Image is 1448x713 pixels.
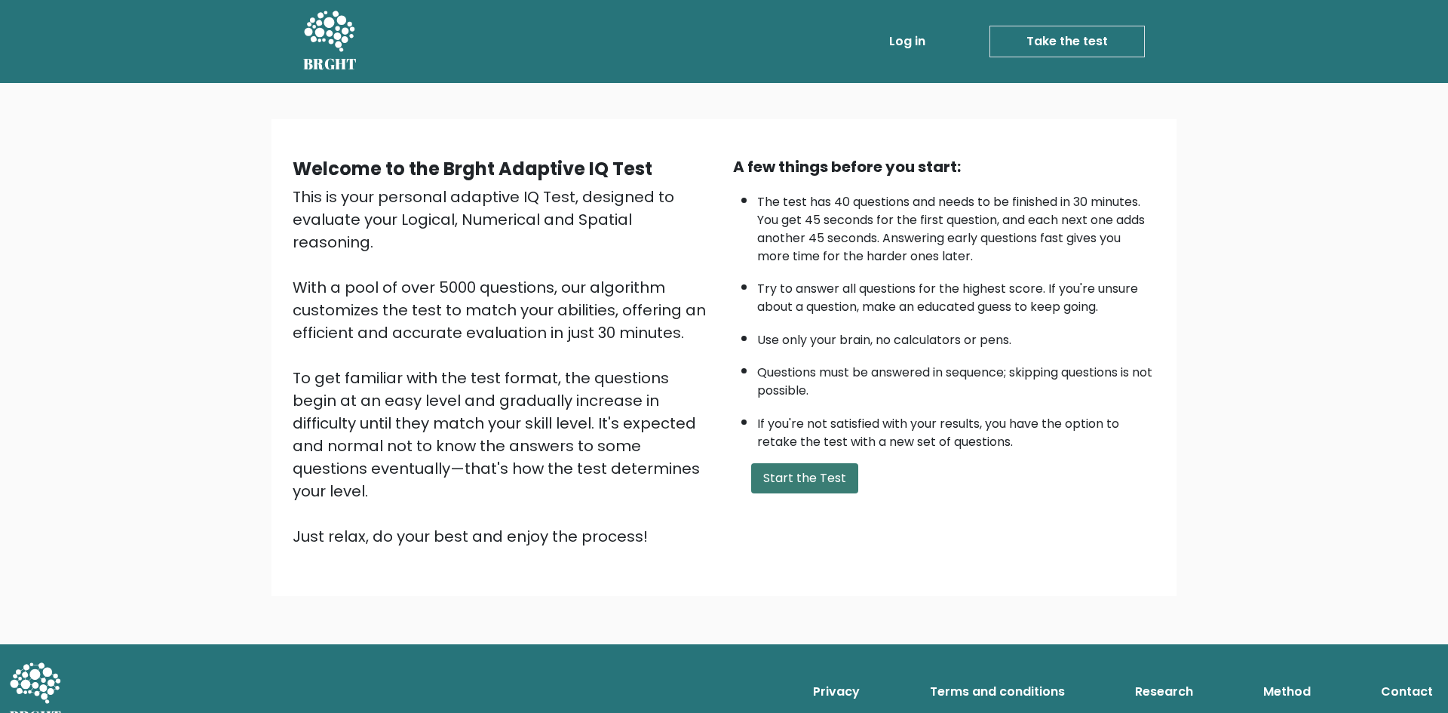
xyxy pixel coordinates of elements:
[751,463,858,493] button: Start the Test
[924,677,1071,707] a: Terms and conditions
[303,6,357,77] a: BRGHT
[293,186,715,548] div: This is your personal adaptive IQ Test, designed to evaluate your Logical, Numerical and Spatial ...
[733,155,1155,178] div: A few things before you start:
[1375,677,1439,707] a: Contact
[293,156,652,181] b: Welcome to the Brght Adaptive IQ Test
[757,186,1155,266] li: The test has 40 questions and needs to be finished in 30 minutes. You get 45 seconds for the firs...
[1129,677,1199,707] a: Research
[989,26,1145,57] a: Take the test
[1257,677,1317,707] a: Method
[757,407,1155,451] li: If you're not satisfied with your results, you have the option to retake the test with a new set ...
[807,677,866,707] a: Privacy
[883,26,931,57] a: Log in
[757,356,1155,400] li: Questions must be answered in sequence; skipping questions is not possible.
[757,272,1155,316] li: Try to answer all questions for the highest score. If you're unsure about a question, make an edu...
[757,324,1155,349] li: Use only your brain, no calculators or pens.
[303,55,357,73] h5: BRGHT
